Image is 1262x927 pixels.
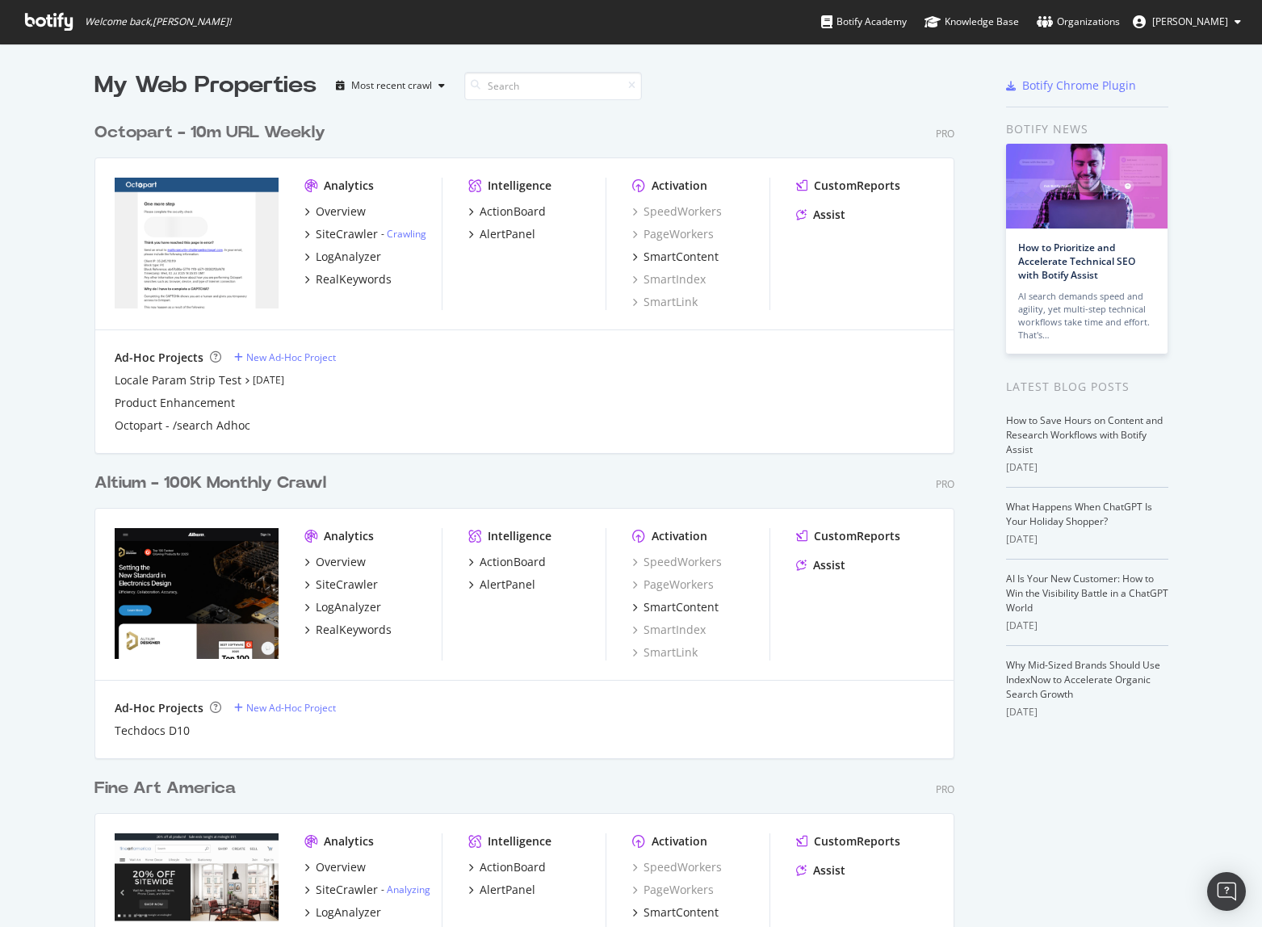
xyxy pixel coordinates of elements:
[652,833,707,849] div: Activation
[381,227,426,241] div: -
[316,577,378,593] div: SiteCrawler
[1006,413,1163,456] a: How to Save Hours on Content and Research Workflows with Botify Assist
[1006,532,1168,547] div: [DATE]
[324,178,374,194] div: Analytics
[316,904,381,921] div: LogAnalyzer
[632,294,698,310] a: SmartLink
[796,862,845,879] a: Assist
[480,882,535,898] div: AlertPanel
[316,271,392,287] div: RealKeywords
[632,249,719,265] a: SmartContent
[94,121,332,145] a: Octopart - 10m URL Weekly
[796,833,900,849] a: CustomReports
[304,599,381,615] a: LogAnalyzer
[488,528,551,544] div: Intelligence
[632,203,722,220] a: SpeedWorkers
[115,178,279,308] img: octopart.com
[468,554,546,570] a: ActionBoard
[632,859,722,875] div: SpeedWorkers
[246,701,336,715] div: New Ad-Hoc Project
[814,833,900,849] div: CustomReports
[1207,872,1246,911] div: Open Intercom Messenger
[814,528,900,544] div: CustomReports
[464,72,642,100] input: Search
[632,599,719,615] a: SmartContent
[316,203,366,220] div: Overview
[796,528,900,544] a: CustomReports
[632,554,722,570] a: SpeedWorkers
[488,178,551,194] div: Intelligence
[115,350,203,366] div: Ad-Hoc Projects
[936,127,954,141] div: Pro
[796,557,845,573] a: Assist
[936,782,954,796] div: Pro
[316,859,366,875] div: Overview
[316,554,366,570] div: Overview
[94,777,242,800] a: Fine Art America
[387,227,426,241] a: Crawling
[234,350,336,364] a: New Ad-Hoc Project
[324,528,374,544] div: Analytics
[796,178,900,194] a: CustomReports
[632,577,714,593] a: PageWorkers
[1018,241,1135,282] a: How to Prioritize and Accelerate Technical SEO with Botify Assist
[813,557,845,573] div: Assist
[632,271,706,287] a: SmartIndex
[1006,500,1152,528] a: What Happens When ChatGPT Is Your Holiday Shopper?
[632,622,706,638] a: SmartIndex
[1152,15,1228,28] span: Jake Bohall
[324,833,374,849] div: Analytics
[316,622,392,638] div: RealKeywords
[85,15,231,28] span: Welcome back, [PERSON_NAME] !
[351,81,432,90] div: Most recent crawl
[632,644,698,661] div: SmartLink
[94,121,325,145] div: Octopart - 10m URL Weekly
[304,554,366,570] a: Overview
[1006,378,1168,396] div: Latest Blog Posts
[316,249,381,265] div: LogAnalyzer
[387,883,430,896] a: Analyzing
[304,882,430,898] a: SiteCrawler- Analyzing
[316,599,381,615] div: LogAnalyzer
[632,226,714,242] a: PageWorkers
[644,904,719,921] div: SmartContent
[115,372,241,388] a: Locale Param Strip Test
[644,599,719,615] div: SmartContent
[468,577,535,593] a: AlertPanel
[1037,14,1120,30] div: Organizations
[644,249,719,265] div: SmartContent
[304,577,378,593] a: SiteCrawler
[1006,705,1168,719] div: [DATE]
[316,882,378,898] div: SiteCrawler
[1006,78,1136,94] a: Botify Chrome Plugin
[1006,144,1168,229] img: How to Prioritize and Accelerate Technical SEO with Botify Assist
[304,904,381,921] a: LogAnalyzer
[234,701,336,715] a: New Ad-Hoc Project
[480,577,535,593] div: AlertPanel
[115,528,279,659] img: altium.com
[115,723,190,739] div: Techdocs D10
[480,554,546,570] div: ActionBoard
[115,395,235,411] a: Product Enhancement
[488,833,551,849] div: Intelligence
[652,528,707,544] div: Activation
[480,859,546,875] div: ActionBoard
[94,472,333,495] a: Altium - 100K Monthly Crawl
[813,862,845,879] div: Assist
[632,882,714,898] div: PageWorkers
[1006,120,1168,138] div: Botify news
[652,178,707,194] div: Activation
[1022,78,1136,94] div: Botify Chrome Plugin
[115,700,203,716] div: Ad-Hoc Projects
[304,859,366,875] a: Overview
[468,226,535,242] a: AlertPanel
[1018,290,1155,342] div: AI search demands speed and agility, yet multi-step technical workflows take time and effort. Tha...
[924,14,1019,30] div: Knowledge Base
